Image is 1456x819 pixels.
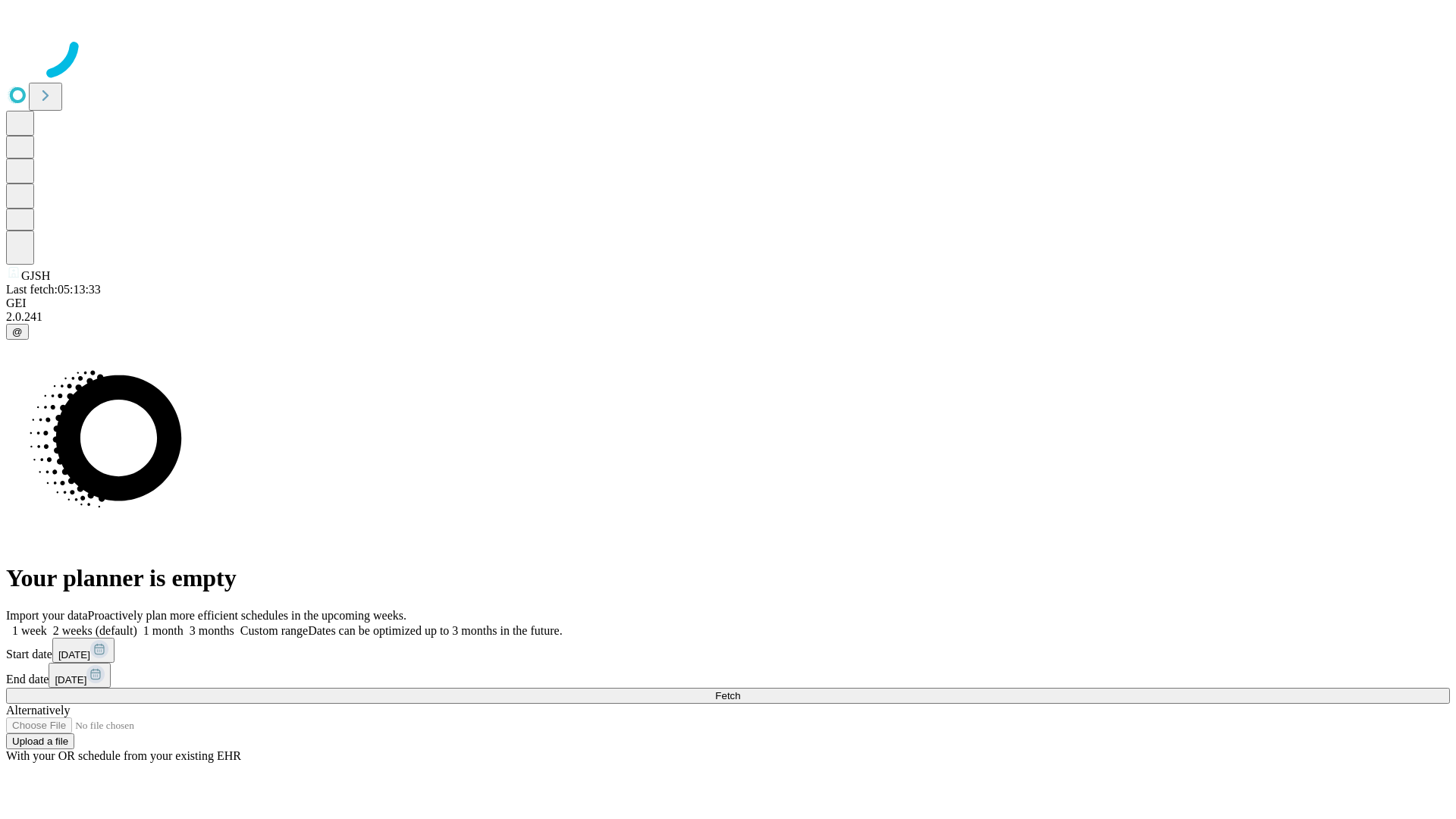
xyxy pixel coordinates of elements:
[6,564,1450,592] h1: Your planner is empty
[6,609,88,622] span: Import your data
[308,624,562,637] span: Dates can be optimized up to 3 months in the future.
[52,638,115,663] button: [DATE]
[12,326,23,337] span: @
[21,269,50,282] span: GJSH
[6,297,1450,310] div: GEI
[53,624,137,637] span: 2 weeks (default)
[6,733,74,749] button: Upload a file
[6,324,29,340] button: @
[190,624,234,637] span: 3 months
[49,663,111,688] button: [DATE]
[240,624,308,637] span: Custom range
[58,649,90,661] span: [DATE]
[143,624,184,637] span: 1 month
[12,624,47,637] span: 1 week
[6,310,1450,324] div: 2.0.241
[6,704,70,717] span: Alternatively
[88,609,406,622] span: Proactively plan more efficient schedules in the upcoming weeks.
[6,688,1450,704] button: Fetch
[6,749,241,762] span: With your OR schedule from your existing EHR
[6,663,1450,688] div: End date
[55,674,86,686] span: [DATE]
[715,690,740,701] span: Fetch
[6,638,1450,663] div: Start date
[6,283,101,296] span: Last fetch: 05:13:33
